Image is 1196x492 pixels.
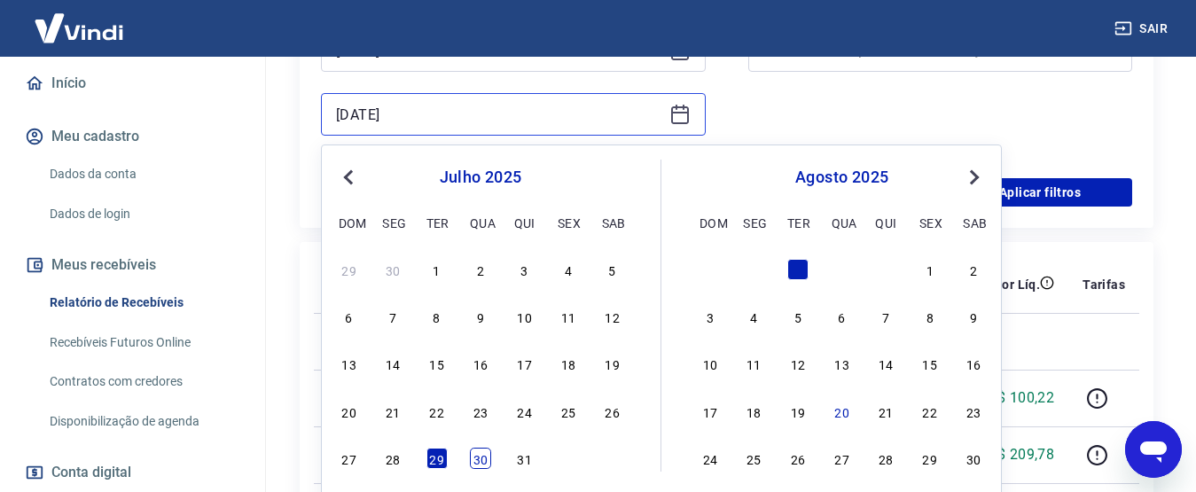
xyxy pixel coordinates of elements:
a: Dados da conta [43,156,244,192]
div: Choose sexta-feira, 25 de julho de 2025 [558,401,579,422]
div: Choose quarta-feira, 30 de julho de 2025 [470,448,491,469]
div: Choose quinta-feira, 14 de agosto de 2025 [875,353,896,374]
div: month 2025-07 [336,256,625,471]
div: Choose segunda-feira, 28 de julho de 2025 [743,259,764,280]
div: Choose terça-feira, 12 de agosto de 2025 [787,353,809,374]
div: Choose sexta-feira, 29 de agosto de 2025 [919,448,941,469]
div: Choose segunda-feira, 4 de agosto de 2025 [743,306,764,327]
div: Choose domingo, 29 de junho de 2025 [339,259,360,280]
div: Choose segunda-feira, 25 de agosto de 2025 [743,448,764,469]
div: Choose quinta-feira, 7 de agosto de 2025 [875,306,896,327]
div: seg [382,212,403,233]
div: seg [743,212,764,233]
a: Recebíveis Futuros Online [43,324,244,361]
div: qui [875,212,896,233]
div: Choose sábado, 12 de julho de 2025 [602,306,623,327]
div: Choose sexta-feira, 22 de agosto de 2025 [919,401,941,422]
div: Choose sábado, 19 de julho de 2025 [602,353,623,374]
a: Contratos com credores [43,363,244,400]
div: Choose sábado, 2 de agosto de 2025 [602,448,623,469]
div: ter [426,212,448,233]
a: Relatório de Recebíveis [43,285,244,321]
div: Choose sábado, 9 de agosto de 2025 [963,306,984,327]
div: Choose domingo, 17 de agosto de 2025 [700,401,721,422]
div: Choose terça-feira, 15 de julho de 2025 [426,353,448,374]
div: Choose sábado, 5 de julho de 2025 [602,259,623,280]
div: Choose terça-feira, 29 de julho de 2025 [787,259,809,280]
div: Choose sábado, 16 de agosto de 2025 [963,353,984,374]
div: julho 2025 [336,167,625,188]
div: Choose sexta-feira, 4 de julho de 2025 [558,259,579,280]
div: Choose sábado, 30 de agosto de 2025 [963,448,984,469]
div: agosto 2025 [697,167,987,188]
div: sab [602,212,623,233]
div: Choose sexta-feira, 11 de julho de 2025 [558,306,579,327]
div: Choose quinta-feira, 28 de agosto de 2025 [875,448,896,469]
div: Choose quinta-feira, 21 de agosto de 2025 [875,401,896,422]
div: Choose quarta-feira, 9 de julho de 2025 [470,306,491,327]
div: Choose quarta-feira, 30 de julho de 2025 [832,259,853,280]
a: Disponibilização de agenda [43,403,244,440]
div: Choose quinta-feira, 3 de julho de 2025 [514,259,535,280]
input: Data final [336,101,662,128]
div: qui [514,212,535,233]
div: Choose sábado, 2 de agosto de 2025 [963,259,984,280]
div: Choose quarta-feira, 20 de agosto de 2025 [832,401,853,422]
div: Choose segunda-feira, 28 de julho de 2025 [382,448,403,469]
div: Choose quarta-feira, 16 de julho de 2025 [470,353,491,374]
div: Choose segunda-feira, 18 de agosto de 2025 [743,401,764,422]
div: Choose domingo, 13 de julho de 2025 [339,353,360,374]
div: Choose domingo, 27 de julho de 2025 [339,448,360,469]
div: Choose quarta-feira, 2 de julho de 2025 [470,259,491,280]
div: ter [787,212,809,233]
div: Choose sábado, 23 de agosto de 2025 [963,401,984,422]
div: Choose terça-feira, 26 de agosto de 2025 [787,448,809,469]
div: Choose quinta-feira, 31 de julho de 2025 [875,259,896,280]
div: Choose sábado, 26 de julho de 2025 [602,401,623,422]
img: Vindi [21,1,137,55]
div: Choose quinta-feira, 17 de julho de 2025 [514,353,535,374]
div: Choose sexta-feira, 15 de agosto de 2025 [919,353,941,374]
button: Next Month [964,167,985,188]
a: Início [21,64,244,103]
div: sex [919,212,941,233]
button: Aplicar filtros [948,178,1132,207]
div: Choose terça-feira, 1 de julho de 2025 [426,259,448,280]
div: Choose segunda-feira, 7 de julho de 2025 [382,306,403,327]
div: Choose terça-feira, 8 de julho de 2025 [426,306,448,327]
div: dom [700,212,721,233]
div: Choose segunda-feira, 21 de julho de 2025 [382,401,403,422]
div: Choose quarta-feira, 23 de julho de 2025 [470,401,491,422]
div: Choose sexta-feira, 1 de agosto de 2025 [558,448,579,469]
div: Choose segunda-feira, 30 de junho de 2025 [382,259,403,280]
div: Choose quarta-feira, 27 de agosto de 2025 [832,448,853,469]
div: Choose terça-feira, 5 de agosto de 2025 [787,306,809,327]
div: Choose segunda-feira, 14 de julho de 2025 [382,353,403,374]
div: Choose domingo, 10 de agosto de 2025 [700,353,721,374]
button: Sair [1111,12,1175,45]
a: Conta digital [21,453,244,492]
div: Choose terça-feira, 19 de agosto de 2025 [787,401,809,422]
div: Choose domingo, 6 de julho de 2025 [339,306,360,327]
div: Choose domingo, 27 de julho de 2025 [700,259,721,280]
div: Choose quarta-feira, 6 de agosto de 2025 [832,306,853,327]
div: sex [558,212,579,233]
div: Choose quarta-feira, 13 de agosto de 2025 [832,353,853,374]
p: R$ 209,78 [989,444,1055,465]
div: Choose domingo, 20 de julho de 2025 [339,401,360,422]
iframe: Botão para abrir a janela de mensagens [1125,421,1182,478]
div: Choose segunda-feira, 11 de agosto de 2025 [743,353,764,374]
p: Tarifas [1083,276,1125,293]
button: Meu cadastro [21,117,244,156]
span: Conta digital [51,460,131,485]
div: Choose sexta-feira, 8 de agosto de 2025 [919,306,941,327]
div: Choose quinta-feira, 31 de julho de 2025 [514,448,535,469]
div: Choose domingo, 24 de agosto de 2025 [700,448,721,469]
p: R$ 100,22 [989,387,1055,409]
div: Choose terça-feira, 22 de julho de 2025 [426,401,448,422]
div: Choose quinta-feira, 24 de julho de 2025 [514,401,535,422]
button: Previous Month [338,167,359,188]
div: qua [470,212,491,233]
div: Choose sexta-feira, 18 de julho de 2025 [558,353,579,374]
div: Choose quinta-feira, 10 de julho de 2025 [514,306,535,327]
